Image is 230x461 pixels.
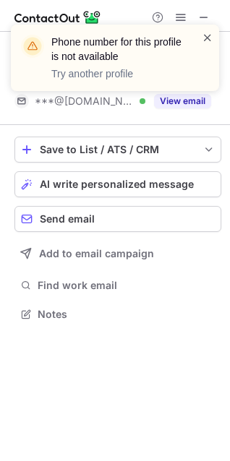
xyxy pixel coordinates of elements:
span: Find work email [38,279,216,292]
button: Add to email campaign [14,241,221,267]
button: Notes [14,304,221,324]
span: Notes [38,308,216,321]
img: ContactOut v5.3.10 [14,9,101,26]
button: save-profile-one-click [14,137,221,163]
button: Send email [14,206,221,232]
img: warning [21,35,44,58]
span: Add to email campaign [39,248,154,259]
header: Phone number for this profile is not available [51,35,184,64]
span: AI write personalized message [40,178,194,190]
button: AI write personalized message [14,171,221,197]
span: Send email [40,213,95,225]
button: Find work email [14,275,221,296]
p: Try another profile [51,66,184,81]
div: Save to List / ATS / CRM [40,144,196,155]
